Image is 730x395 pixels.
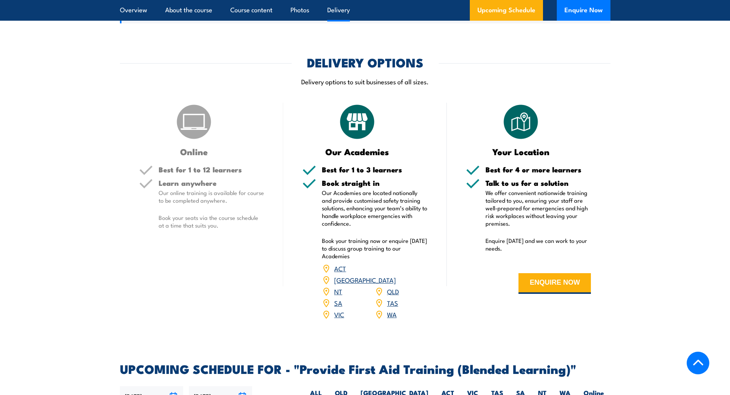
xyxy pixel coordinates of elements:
p: Our online training is available for course to be completed anywhere. [159,189,264,204]
a: [GEOGRAPHIC_DATA] [334,275,396,284]
button: ENQUIRE NOW [518,273,591,294]
h3: Online [139,147,249,156]
h5: Book straight in [322,179,428,187]
h3: Your Location [466,147,576,156]
h5: Best for 4 or more learners [486,166,591,173]
p: Book your training now or enquire [DATE] to discuss group training to our Academies [322,237,428,260]
p: Delivery options to suit businesses of all sizes. [120,77,610,86]
a: ACT [334,264,346,273]
h3: Our Academies [302,147,412,156]
h5: Best for 1 to 12 learners [159,166,264,173]
p: We offer convenient nationwide training tailored to you, ensuring your staff are well-prepared fo... [486,189,591,227]
a: VIC [334,310,344,319]
h5: Talk to us for a solution [486,179,591,187]
h5: Best for 1 to 3 learners [322,166,428,173]
a: SA [334,298,342,307]
p: Our Academies are located nationally and provide customised safety training solutions, enhancing ... [322,189,428,227]
p: Enquire [DATE] and we can work to your needs. [486,237,591,252]
h5: Learn anywhere [159,179,264,187]
h2: DELIVERY OPTIONS [307,57,423,67]
a: WA [387,310,397,319]
a: QLD [387,287,399,296]
a: TAS [387,298,398,307]
h2: UPCOMING SCHEDULE FOR - "Provide First Aid Training (Blended Learning)" [120,363,610,374]
a: NT [334,287,342,296]
p: Book your seats via the course schedule at a time that suits you. [159,214,264,229]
